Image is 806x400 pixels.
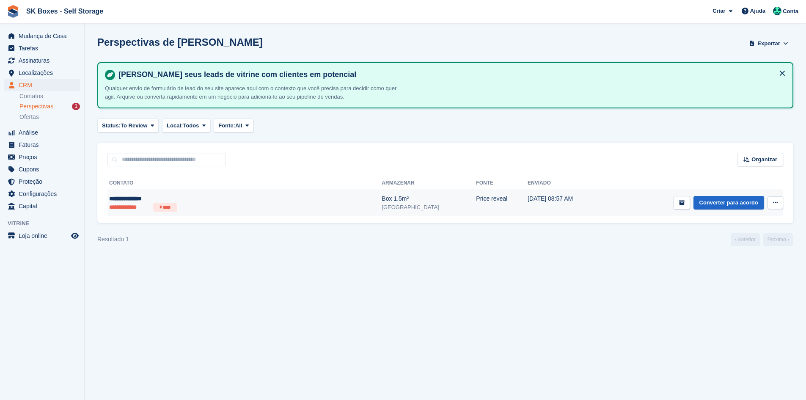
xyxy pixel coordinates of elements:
[4,127,80,138] a: menu
[7,5,19,18] img: stora-icon-8386f47178a22dfd0bd8f6a31ec36ba5ce8667c1dd55bd0f319d3a0aa187defe.svg
[162,119,210,132] button: Local: Todos
[4,139,80,151] a: menu
[97,119,159,132] button: Status: To Review
[214,119,253,132] button: Fonte: All
[19,163,69,175] span: Cupons
[8,219,84,228] span: Vitrine
[4,42,80,54] a: menu
[19,42,69,54] span: Tarefas
[19,102,80,111] a: Perspectivas 1
[4,79,80,91] a: menu
[19,55,69,66] span: Assinaturas
[751,155,777,164] span: Organizar
[4,230,80,242] a: menu
[19,127,69,138] span: Análise
[19,92,80,100] a: Contatos
[712,7,725,15] span: Criar
[97,36,263,48] h1: Perspectivas de [PERSON_NAME]
[107,177,382,190] th: Contato
[731,233,760,246] a: Anterior
[757,39,780,48] span: Exportar
[19,176,69,188] span: Proteção
[4,30,80,42] a: menu
[4,67,80,79] a: menu
[235,121,242,130] span: All
[19,230,69,242] span: Loja online
[19,102,53,110] span: Perspectivas
[748,36,790,50] button: Exportar
[218,121,235,130] span: Fonte:
[19,113,80,121] a: Ofertas
[19,113,39,121] span: Ofertas
[183,121,199,130] span: Todos
[102,121,121,130] span: Status:
[4,163,80,175] a: menu
[23,4,107,18] a: SK Boxes - Self Storage
[528,190,602,216] td: [DATE] 08:57 AM
[19,139,69,151] span: Faturas
[528,177,602,190] th: Enviado
[19,79,69,91] span: CRM
[382,177,476,190] th: Armazenar
[19,151,69,163] span: Preços
[773,7,781,15] img: Cláudio Borges
[382,194,476,203] div: Box 1.5m²
[4,176,80,188] a: menu
[19,67,69,79] span: Localizações
[19,188,69,200] span: Configurações
[4,55,80,66] a: menu
[693,196,764,210] a: Converter para acordo
[70,231,80,241] a: Loja de pré-visualização
[476,190,528,216] td: Price reveal
[4,188,80,200] a: menu
[729,233,795,246] nav: Page
[72,103,80,110] div: 1
[763,233,793,246] a: Próximo
[750,7,765,15] span: Ajuda
[4,200,80,212] a: menu
[167,121,183,130] span: Local:
[476,177,528,190] th: Fonte
[382,203,476,212] div: [GEOGRAPHIC_DATA]
[115,70,786,80] h4: [PERSON_NAME] seus leads de vitrine com clientes em potencial
[19,200,69,212] span: Capital
[4,151,80,163] a: menu
[105,84,401,101] p: Qualquer envio de formulário de lead do seu site aparece aqui com o contexto que você precisa par...
[97,235,129,244] div: Resultado 1
[783,7,798,16] span: Conta
[19,30,69,42] span: Mudança de Casa
[121,121,147,130] span: To Review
